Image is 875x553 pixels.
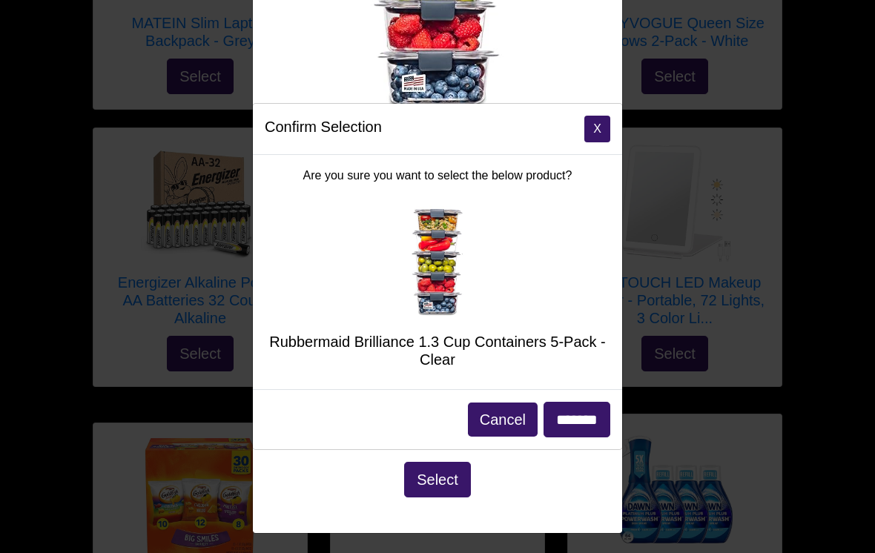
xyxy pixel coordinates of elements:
[253,155,622,389] div: Are you sure you want to select the below product?
[378,202,497,321] img: Rubbermaid Brilliance 1.3 Cup Containers 5-Pack - Clear
[265,333,610,368] h5: Rubbermaid Brilliance 1.3 Cup Containers 5-Pack - Clear
[265,116,382,138] h5: Confirm Selection
[468,403,538,437] button: Cancel
[584,116,610,142] button: Close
